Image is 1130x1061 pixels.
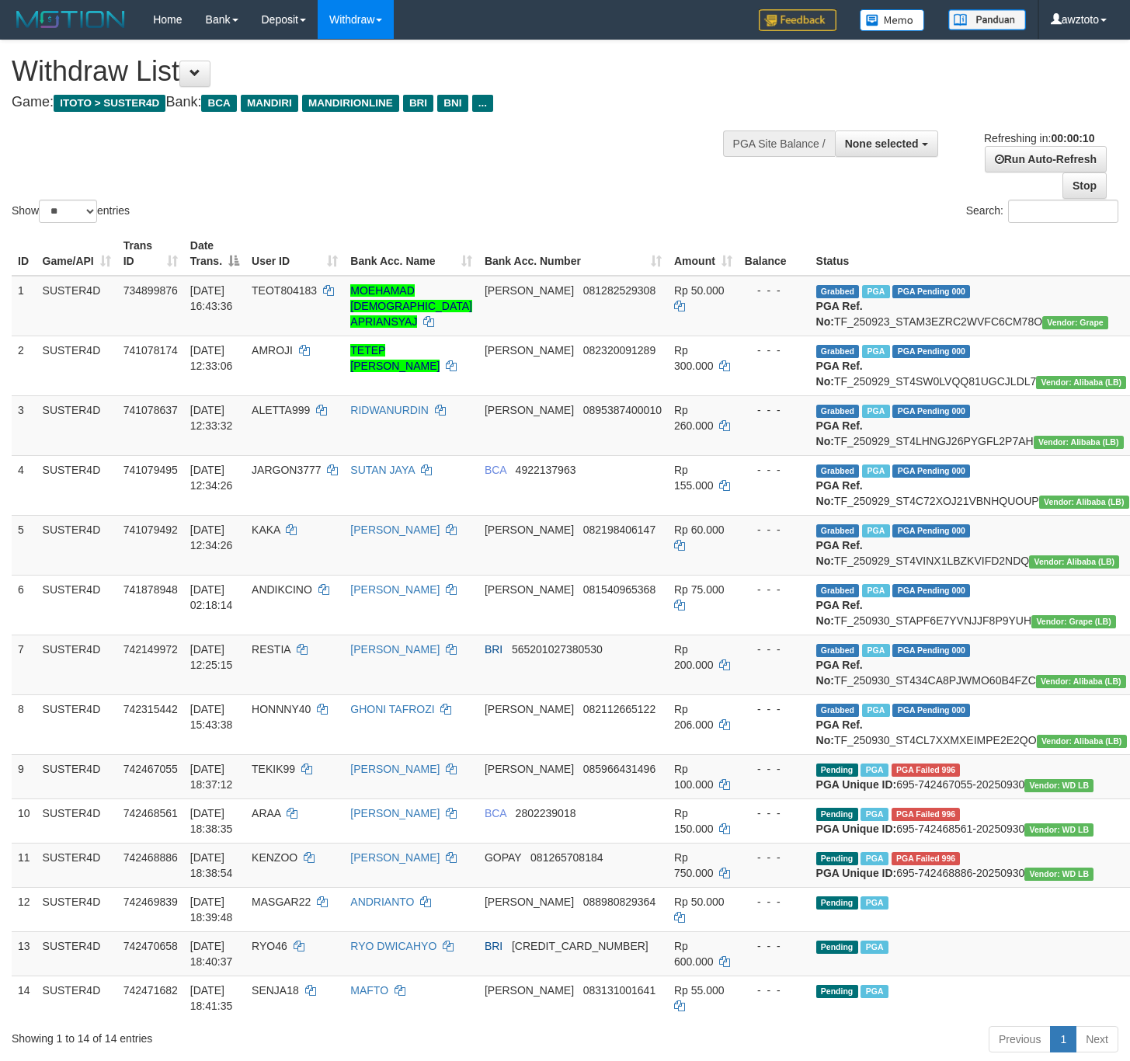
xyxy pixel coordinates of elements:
span: Grabbed [816,584,860,597]
a: [PERSON_NAME] [350,851,440,864]
div: - - - [745,805,804,821]
td: 11 [12,843,37,887]
div: - - - [745,343,804,358]
span: Copy 081265708184 to clipboard [530,851,603,864]
span: [DATE] 18:39:48 [190,896,233,924]
span: Pending [816,764,858,777]
b: PGA Ref. No: [816,419,863,447]
span: Vendor URL: https://dashboard.q2checkout.com/secure [1024,868,1093,881]
span: Pending [816,808,858,821]
td: SUSTER4D [37,336,117,395]
th: Amount: activate to sort column ascending [668,231,739,276]
a: RIDWANURDIN [350,404,429,416]
span: ARAA [252,807,280,819]
span: PGA Pending [892,345,970,358]
div: - - - [745,983,804,998]
span: Marked by awztoto [861,852,888,865]
span: [DATE] 15:43:38 [190,703,233,731]
span: Vendor URL: https://dashboard.q2checkout.com/secure [1034,436,1124,449]
span: Marked by awzardi [862,584,889,597]
a: Next [1076,1026,1118,1052]
span: Copy 081282529308 to clipboard [583,284,655,297]
a: Stop [1062,172,1107,199]
td: 12 [12,887,37,931]
span: [DATE] 12:34:26 [190,464,233,492]
a: MOEHAMAD [DEMOGRAPHIC_DATA] APRIANSYAJ [350,284,472,328]
b: PGA Unique ID: [816,778,897,791]
span: BRI [485,643,502,656]
label: Search: [966,200,1118,223]
span: [PERSON_NAME] [485,404,574,416]
span: PGA Pending [892,285,970,298]
b: PGA Ref. No: [816,539,863,567]
div: - - - [745,522,804,537]
span: [DATE] 18:41:35 [190,984,233,1012]
a: SUTAN JAYA [350,464,414,476]
th: Bank Acc. Name: activate to sort column ascending [344,231,478,276]
img: panduan.png [948,9,1026,30]
span: [PERSON_NAME] [485,583,574,596]
span: GOPAY [485,851,521,864]
div: - - - [745,283,804,298]
a: RYO DWICAHYO [350,940,436,952]
span: Grabbed [816,704,860,717]
span: Vendor URL: https://dashboard.q2checkout.com/secure [1037,735,1127,748]
span: Rp 600.000 [674,940,714,968]
span: Copy 0895387400010 to clipboard [583,404,662,416]
span: JARGON3777 [252,464,321,476]
div: - - - [745,582,804,597]
span: Pending [816,852,858,865]
th: Bank Acc. Number: activate to sort column ascending [478,231,668,276]
td: 5 [12,515,37,575]
td: 10 [12,798,37,843]
div: - - - [745,938,804,954]
a: [PERSON_NAME] [350,524,440,536]
span: MANDIRI [241,95,298,112]
span: [DATE] 12:34:26 [190,524,233,551]
span: 742468561 [123,807,178,819]
span: 741878948 [123,583,178,596]
td: SUSTER4D [37,887,117,931]
th: Balance [739,231,810,276]
span: Marked by awztoto [861,941,888,954]
span: Marked by awztoto [862,704,889,717]
b: PGA Ref. No: [816,360,863,388]
span: 742149972 [123,643,178,656]
a: [PERSON_NAME] [350,807,440,819]
span: None selected [845,137,919,150]
div: - - - [745,701,804,717]
span: Grabbed [816,345,860,358]
span: 742315442 [123,703,178,715]
td: SUSTER4D [37,635,117,694]
td: 13 [12,931,37,976]
span: Pending [816,941,858,954]
span: 741078174 [123,344,178,357]
span: Vendor URL: https://dashboard.q2checkout.com/secure [1036,376,1126,389]
td: SUSTER4D [37,694,117,754]
span: Grabbed [816,464,860,478]
button: None selected [835,130,938,157]
span: HONNNY40 [252,703,311,715]
td: SUSTER4D [37,515,117,575]
div: PGA Site Balance / [723,130,835,157]
span: TEKIK99 [252,763,295,775]
span: MASGAR22 [252,896,311,908]
span: MANDIRIONLINE [302,95,399,112]
span: Copy 081540965368 to clipboard [583,583,655,596]
span: Vendor URL: https://dashboard.q2checkout.com/secure [1024,823,1093,837]
div: - - - [745,894,804,910]
td: 3 [12,395,37,455]
td: 4 [12,455,37,515]
span: Vendor URL: https://dashboard.q2checkout.com/secure [1039,496,1129,509]
span: [PERSON_NAME] [485,984,574,997]
td: 1 [12,276,37,336]
span: Rp 155.000 [674,464,714,492]
span: Copy 4922137963 to clipboard [516,464,576,476]
span: Vendor URL: https://dashboard.q2checkout.com/secure [1024,779,1093,792]
td: 7 [12,635,37,694]
a: ANDRIANTO [350,896,414,908]
b: PGA Ref. No: [816,300,863,328]
span: [DATE] 12:33:06 [190,344,233,372]
span: Marked by awztoto [861,896,888,910]
span: PGA Error [892,764,961,777]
